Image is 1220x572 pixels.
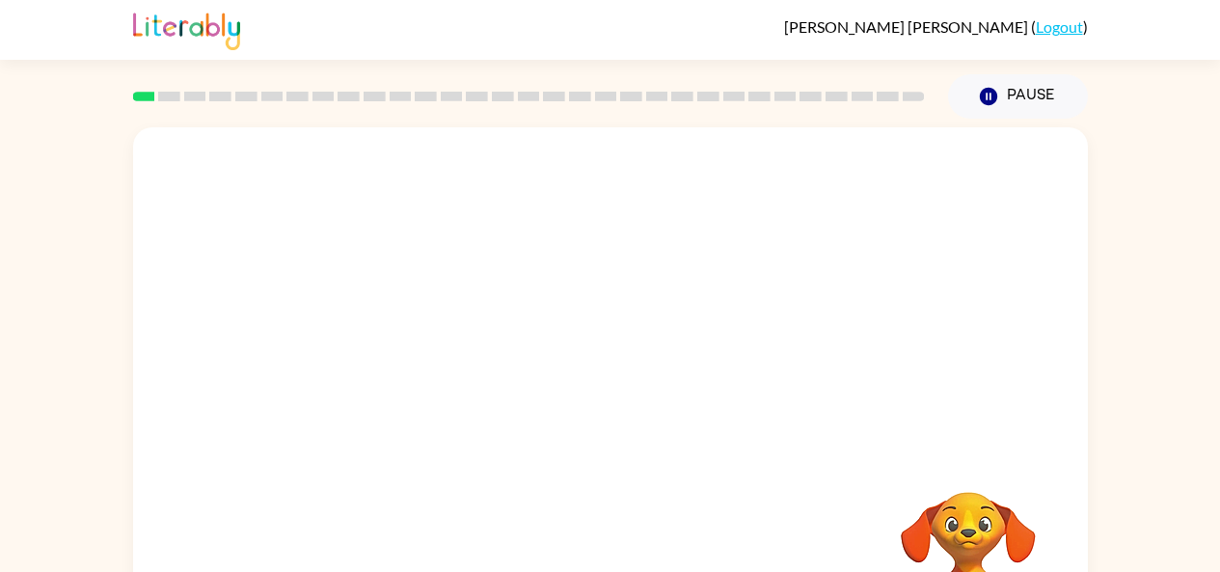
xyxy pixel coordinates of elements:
button: Pause [948,74,1088,119]
a: Logout [1036,17,1083,36]
span: [PERSON_NAME] [PERSON_NAME] [784,17,1031,36]
div: ( ) [784,17,1088,36]
img: Literably [133,8,240,50]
